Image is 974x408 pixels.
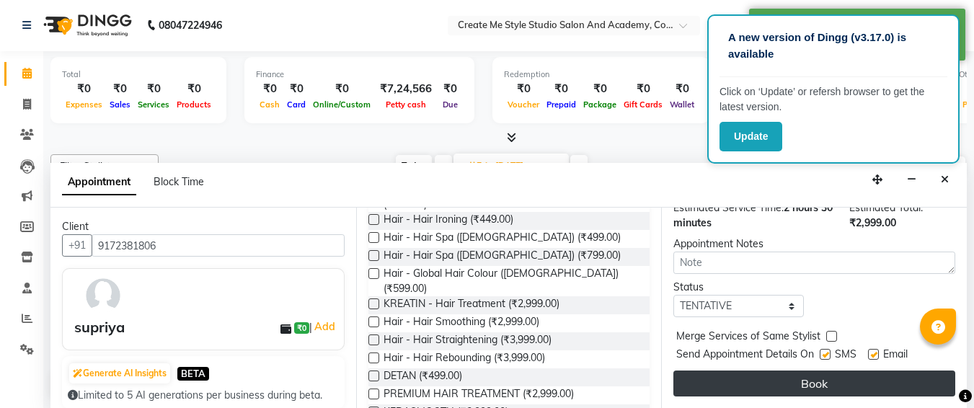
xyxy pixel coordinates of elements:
[676,347,814,365] span: Send Appointment Details On
[543,81,580,97] div: ₹0
[384,266,639,296] span: Hair - Global Hair Colour ([DEMOGRAPHIC_DATA]) (₹599.00)
[92,234,345,257] input: Search by Name/Mobile/Email/Code
[62,234,92,257] button: +91
[309,318,337,335] span: |
[504,99,543,110] span: Voucher
[173,99,215,110] span: Products
[374,81,438,97] div: ₹7,24,566
[384,230,621,248] span: Hair - Hair Spa ([DEMOGRAPHIC_DATA]) (₹499.00)
[82,275,124,316] img: avatar
[580,81,620,97] div: ₹0
[62,81,106,97] div: ₹0
[384,332,552,350] span: Hair - Hair Straightening (₹3,999.00)
[543,99,580,110] span: Prepaid
[37,5,136,45] img: logo
[62,169,136,195] span: Appointment
[620,99,666,110] span: Gift Cards
[673,201,784,214] span: Estimated Service Time:
[504,81,543,97] div: ₹0
[256,68,463,81] div: Finance
[728,30,939,62] p: A new version of Dingg (v3.17.0) is available
[309,81,374,97] div: ₹0
[256,99,283,110] span: Cash
[849,201,923,214] span: Estimated Total:
[283,81,309,97] div: ₹0
[396,155,432,177] span: Today
[69,363,170,383] button: Generate AI Insights
[159,5,222,45] b: 08047224946
[134,81,173,97] div: ₹0
[465,161,491,172] span: Fri
[673,280,803,295] div: Status
[934,169,955,191] button: Close
[74,316,125,338] div: supriya
[62,219,345,234] div: Client
[173,81,215,97] div: ₹0
[134,99,173,110] span: Services
[580,99,620,110] span: Package
[883,347,908,365] span: Email
[283,99,309,110] span: Card
[294,322,309,334] span: ₹0
[68,388,339,403] div: Limited to 5 AI generations per business during beta.
[256,81,283,97] div: ₹0
[154,175,204,188] span: Block Time
[849,216,896,229] span: ₹2,999.00
[438,81,463,97] div: ₹0
[384,296,559,314] span: KREATIN - Hair Treatment (₹2,999.00)
[312,318,337,335] a: Add
[384,350,545,368] span: Hair - Hair Rebounding (₹3,999.00)
[676,329,820,347] span: Merge Services of Same Stylist
[504,68,698,81] div: Redemption
[620,81,666,97] div: ₹0
[106,99,134,110] span: Sales
[666,81,698,97] div: ₹0
[673,236,955,252] div: Appointment Notes
[439,99,461,110] span: Due
[384,368,462,386] span: DETAN (₹499.00)
[720,84,947,115] p: Click on ‘Update’ or refersh browser to get the latest version.
[491,156,563,177] input: 2025-10-03
[62,99,106,110] span: Expenses
[384,386,574,404] span: PREMIUM HAIR TREATMENT (₹2,999.00)
[720,122,782,151] button: Update
[384,248,621,266] span: Hair - Hair Spa ([DEMOGRAPHIC_DATA]) (₹799.00)
[666,99,698,110] span: Wallet
[835,347,856,365] span: SMS
[673,371,955,396] button: Book
[177,367,209,381] span: BETA
[309,99,374,110] span: Online/Custom
[62,68,215,81] div: Total
[106,81,134,97] div: ₹0
[384,314,539,332] span: Hair - Hair Smoothing (₹2,999.00)
[382,99,430,110] span: Petty cash
[384,212,513,230] span: Hair - Hair Ironing (₹449.00)
[60,160,110,172] span: Filter Stylist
